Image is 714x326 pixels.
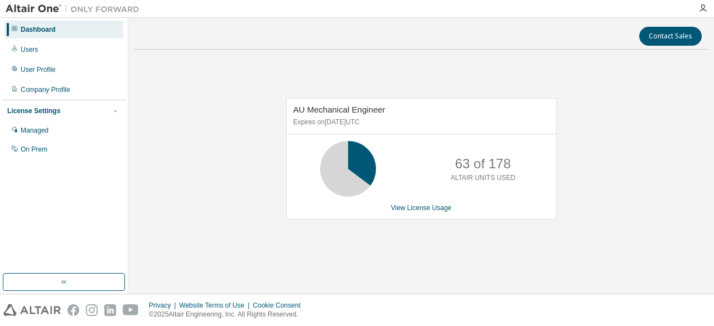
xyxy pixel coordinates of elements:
a: View License Usage [391,204,452,212]
div: On Prem [21,145,47,154]
img: instagram.svg [86,304,98,316]
div: Dashboard [21,25,56,34]
p: Expires on [DATE] UTC [293,118,547,127]
div: Managed [21,126,49,135]
div: Website Terms of Use [179,301,253,310]
img: youtube.svg [123,304,139,316]
span: AU Mechanical Engineer [293,105,385,114]
div: Cookie Consent [253,301,307,310]
img: facebook.svg [67,304,79,316]
div: Company Profile [21,85,70,94]
img: linkedin.svg [104,304,116,316]
div: User Profile [21,65,56,74]
div: Users [21,45,38,54]
p: 63 of 178 [455,154,511,173]
p: © 2025 Altair Engineering, Inc. All Rights Reserved. [149,310,307,319]
button: Contact Sales [639,27,702,46]
div: License Settings [7,106,60,115]
img: altair_logo.svg [3,304,61,316]
div: Privacy [149,301,179,310]
img: Altair One [6,3,145,14]
p: ALTAIR UNITS USED [451,173,515,183]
